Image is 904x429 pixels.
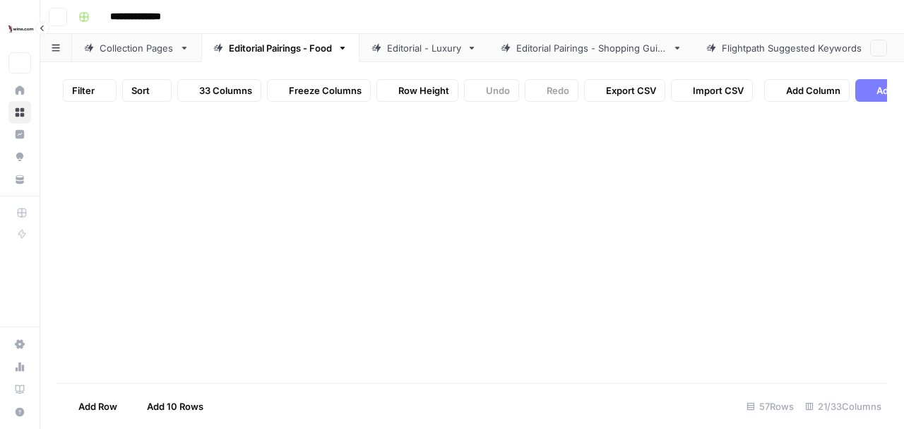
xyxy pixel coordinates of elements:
span: Sort [131,83,150,98]
a: Editorial Pairings - Food [201,34,359,62]
span: Filter [72,83,95,98]
span: Redo [547,83,569,98]
span: Add Row [78,399,117,413]
span: Row Height [398,83,449,98]
a: Editorial Pairings - Shopping Guide [489,34,694,62]
a: Opportunities [8,146,31,168]
a: Insights [8,123,31,146]
span: Add Column [786,83,840,98]
button: Row Height [376,79,458,102]
a: Browse [8,101,31,124]
div: Editorial - Luxury [387,41,461,55]
span: 33 Columns [199,83,252,98]
span: Export CSV [606,83,656,98]
div: 21/33 Columns [799,395,887,418]
button: Redo [525,79,578,102]
a: Settings [8,333,31,355]
button: Add 10 Rows [126,395,212,418]
button: Filter [63,79,117,102]
button: 33 Columns [177,79,261,102]
button: Workspace: Wine [8,11,31,47]
a: Usage [8,355,31,378]
span: Add 10 Rows [147,399,203,413]
span: Undo [486,83,510,98]
a: Learning Hub [8,378,31,401]
button: Undo [464,79,519,102]
button: Freeze Columns [267,79,371,102]
a: Collection Pages [72,34,201,62]
img: Wine Logo [8,16,34,42]
span: Freeze Columns [289,83,362,98]
button: Sort [122,79,172,102]
button: Export CSV [584,79,665,102]
div: Collection Pages [100,41,174,55]
div: Flightpath Suggested Keywords [722,41,863,55]
button: Add Column [764,79,850,102]
div: 57 Rows [741,395,799,418]
button: Import CSV [671,79,753,102]
a: Your Data [8,168,31,191]
button: Add Row [57,395,126,418]
a: Home [8,79,31,102]
span: Import CSV [693,83,744,98]
div: Editorial Pairings - Food [229,41,332,55]
a: Flightpath Suggested Keywords [694,34,891,62]
a: Editorial - Luxury [359,34,489,62]
div: Editorial Pairings - Shopping Guide [516,41,667,55]
button: Help + Support [8,401,31,423]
